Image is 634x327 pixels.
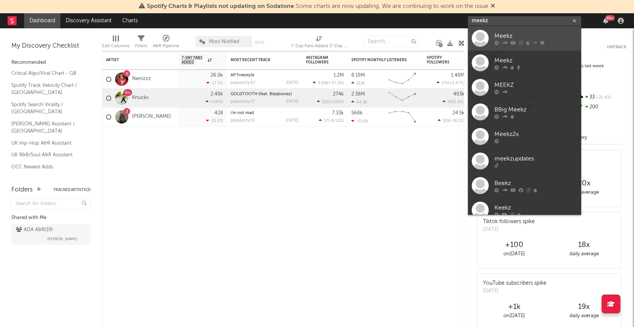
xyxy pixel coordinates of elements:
[607,43,626,51] button: Untrack
[451,119,463,123] span: -16.1 %
[479,250,549,259] div: on [DATE]
[231,58,287,62] div: Most Recent Track
[206,80,223,85] div: -17.5 %
[494,203,577,212] div: Keekz
[351,58,408,62] div: Spotify Monthly Listeners
[468,149,581,173] a: meekzupdates
[494,56,577,65] div: Meekz
[147,3,294,9] span: Spotify Charts & Playlists not updating on Sodatone
[443,99,465,104] div: ( )
[468,75,581,100] a: MEEKZ
[286,119,299,123] div: [DATE]
[453,92,465,97] div: 493k
[206,99,223,104] div: +144 %
[324,119,328,123] span: 57
[351,119,368,123] div: -51.6k
[576,93,626,102] div: 33
[231,111,299,115] div: i'm not mad
[329,100,343,104] span: +230 %
[231,111,254,115] a: i'm not mad
[442,81,448,85] span: 17k
[291,32,348,54] div: 7-Day Fans Added (7-Day Fans Added)
[452,111,465,116] div: 24.5k
[231,73,254,77] a: AP Freestyle
[468,100,581,124] a: BBig Meekz
[153,32,179,54] div: A&R Pipeline
[11,163,83,171] a: OCC Newest Adds
[576,102,626,112] div: 200
[255,40,265,45] button: Save
[448,100,455,104] span: 955
[468,16,581,26] input: Search for artists
[147,3,488,9] span: : Some charts are now updating. We are continuing to work on the issue
[319,118,344,123] div: ( )
[322,100,328,104] span: 212
[468,124,581,149] a: Meekz2x
[334,73,344,78] div: 1.2M
[11,151,83,159] a: UK R&B/Soul A&R Assistant
[11,120,83,135] a: [PERSON_NAME] Assistant / [GEOGRAPHIC_DATA]
[549,302,619,312] div: 19 x
[483,218,535,226] div: Tiktok followers spike
[494,31,577,40] div: Meekz
[102,32,129,54] div: Edit Columns
[456,100,463,104] span: -8 %
[483,287,546,295] div: [DATE]
[231,119,255,123] div: popularity: 51
[549,312,619,321] div: daily average
[11,199,91,210] input: Search for folders...
[605,15,615,21] div: 99 +
[11,139,83,147] a: UK Hip-Hop A&R Assistant
[286,100,299,104] div: [DATE]
[231,100,255,104] div: popularity: 57
[214,111,223,116] div: 428
[11,185,33,194] div: Folders
[449,81,463,85] span: +2.47 %
[333,92,344,97] div: 274k
[385,70,419,89] svg: Chart title
[117,13,143,28] a: Charts
[206,118,223,123] div: -15.6 %
[468,198,581,222] a: Keekz
[106,58,163,62] div: Artist
[479,312,549,321] div: on [DATE]
[211,92,223,97] div: 2.49k
[494,154,577,163] div: meekzupdates
[306,56,332,65] div: Instagram Followers
[483,279,546,287] div: YouTube subscribers spike
[385,108,419,126] svg: Chart title
[351,81,365,86] div: 213k
[11,224,91,245] a: ADA A&R(19)[PERSON_NAME]
[351,73,365,78] div: 8.19M
[330,81,343,85] span: -57.3 %
[60,13,117,28] a: Discovery Assistant
[135,42,147,51] div: Filters
[11,213,91,222] div: Shared with Me
[595,96,611,100] span: -21.4 %
[209,39,239,44] span: Most Notified
[47,234,77,244] span: [PERSON_NAME]
[53,188,91,192] button: Tracked Artists(3)
[351,111,363,116] div: 568k
[286,81,299,85] div: [DATE]
[317,99,344,104] div: ( )
[318,81,329,85] span: 3.69k
[549,250,619,259] div: daily average
[153,42,179,51] div: A&R Pipeline
[11,58,91,67] div: Recommended
[549,179,619,188] div: 20 x
[351,92,365,97] div: 2.38M
[494,179,577,188] div: Beekz
[11,42,91,51] div: My Discovery Checklist
[231,81,255,85] div: popularity: 67
[132,95,149,101] a: Knucks
[24,13,60,28] a: Dashboard
[132,114,171,120] a: [PERSON_NAME]
[231,92,292,96] a: GOLDTOOTH (feat. Blaqbonez)
[438,118,465,123] div: ( )
[231,92,299,96] div: GOLDTOOTH (feat. Blaqbonez)
[231,73,299,77] div: AP Freestyle
[11,69,83,77] a: Critical Algo/Viral Chart - GB
[479,302,549,312] div: +1k
[494,80,577,89] div: MEEKZ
